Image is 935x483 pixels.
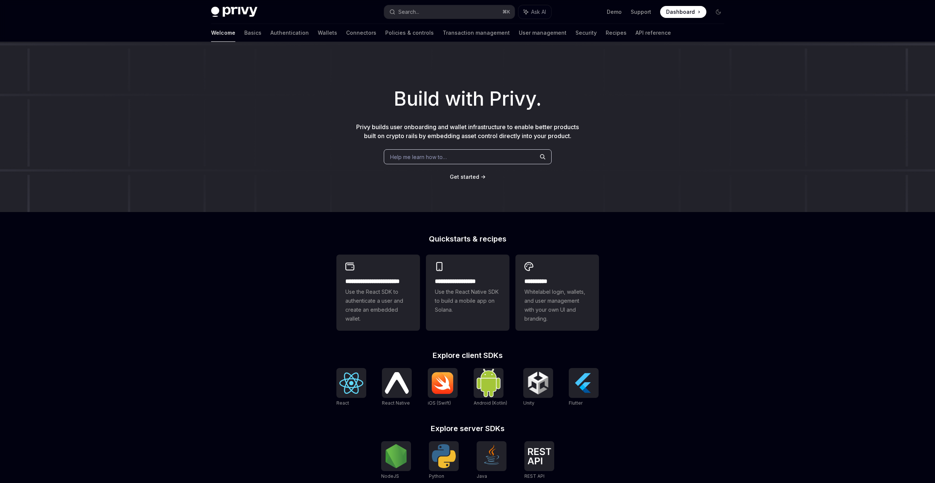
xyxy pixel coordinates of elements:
img: Flutter [572,371,596,395]
a: Wallets [318,24,337,42]
a: Policies & controls [385,24,434,42]
a: User management [519,24,567,42]
a: Authentication [270,24,309,42]
button: Ask AI [518,5,551,19]
img: Unity [526,371,550,395]
a: Connectors [346,24,376,42]
span: React [336,400,349,406]
img: dark logo [211,7,257,17]
a: Recipes [606,24,627,42]
span: Use the React Native SDK to build a mobile app on Solana. [435,287,501,314]
img: iOS (Swift) [431,372,455,394]
a: **** *****Whitelabel login, wallets, and user management with your own UI and branding. [515,255,599,331]
a: Basics [244,24,261,42]
h2: Quickstarts & recipes [336,235,599,243]
span: Use the React SDK to authenticate a user and create an embedded wallet. [345,287,411,323]
img: NodeJS [384,444,408,468]
img: React Native [385,372,409,393]
span: Help me learn how to… [390,153,447,161]
a: API reference [636,24,671,42]
span: Ask AI [531,8,546,16]
span: NodeJS [381,473,399,479]
a: Get started [450,173,479,181]
a: JavaJava [477,441,506,480]
h2: Explore server SDKs [336,425,599,432]
a: Demo [607,8,622,16]
span: ⌘ K [502,9,510,15]
a: FlutterFlutter [569,368,599,407]
span: Privy builds user onboarding and wallet infrastructure to enable better products built on crypto ... [356,123,579,140]
img: Java [480,444,503,468]
span: Dashboard [666,8,695,16]
a: React NativeReact Native [382,368,412,407]
button: Search...⌘K [384,5,515,19]
span: Whitelabel login, wallets, and user management with your own UI and branding. [524,287,590,323]
a: PythonPython [429,441,459,480]
span: iOS (Swift) [428,400,451,406]
a: REST APIREST API [524,441,554,480]
a: Dashboard [660,6,706,18]
a: UnityUnity [523,368,553,407]
img: Android (Kotlin) [477,369,501,397]
span: Android (Kotlin) [474,400,507,406]
a: Android (Kotlin)Android (Kotlin) [474,368,507,407]
img: React [339,373,363,394]
span: Flutter [569,400,583,406]
a: Support [631,8,651,16]
a: Security [575,24,597,42]
h2: Explore client SDKs [336,352,599,359]
a: Transaction management [443,24,510,42]
a: iOS (Swift)iOS (Swift) [428,368,458,407]
span: REST API [524,473,545,479]
h1: Build with Privy. [12,84,923,113]
span: React Native [382,400,410,406]
span: Unity [523,400,534,406]
a: **** **** **** ***Use the React Native SDK to build a mobile app on Solana. [426,255,509,331]
button: Toggle dark mode [712,6,724,18]
img: REST API [527,448,551,464]
a: NodeJSNodeJS [381,441,411,480]
a: ReactReact [336,368,366,407]
div: Search... [398,7,419,16]
img: Python [432,444,456,468]
span: Java [477,473,487,479]
span: Python [429,473,444,479]
a: Welcome [211,24,235,42]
